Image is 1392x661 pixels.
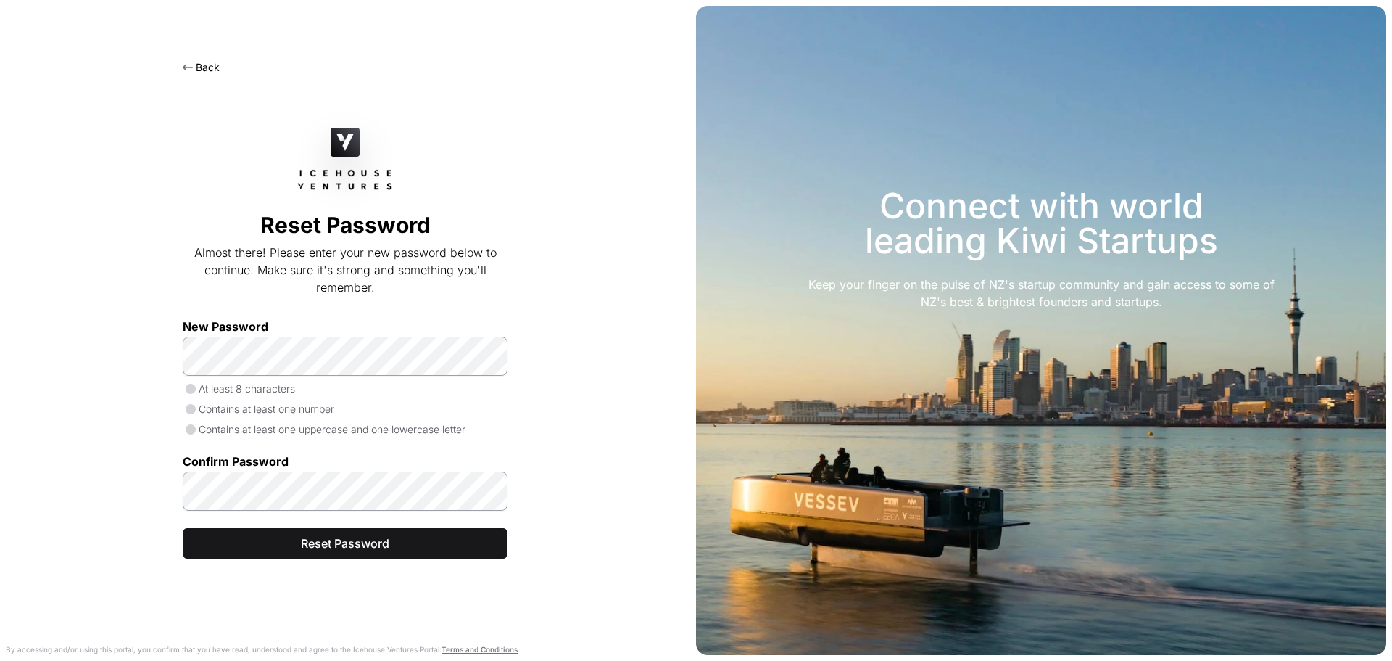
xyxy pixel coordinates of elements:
[797,276,1285,311] div: Keep your finger on the pulse of NZ's startup community and gain access to some of NZ's best & br...
[183,528,507,559] button: Reset Password
[183,319,507,334] label: New Password
[183,402,507,416] p: Contains at least one number
[331,128,360,157] img: Icehouse Ventures
[201,535,489,552] span: Reset Password
[183,454,507,469] label: Confirm Password
[797,189,1285,258] h3: Connect with world leading Kiwi Startups
[183,422,507,437] p: Contains at least one uppercase and one lowercase letter
[183,382,507,396] p: At least 8 characters
[183,244,507,296] p: Almost there! Please enter your new password below to continue. Make sure it's strong and somethi...
[6,644,518,655] p: By accessing and/or using this portal, you confirm that you have read, understood and agree to th...
[442,645,518,654] a: Terms and Conditions
[183,61,220,73] a: Back
[294,165,397,194] img: Icehouse Ventures
[183,212,507,238] h2: Reset Password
